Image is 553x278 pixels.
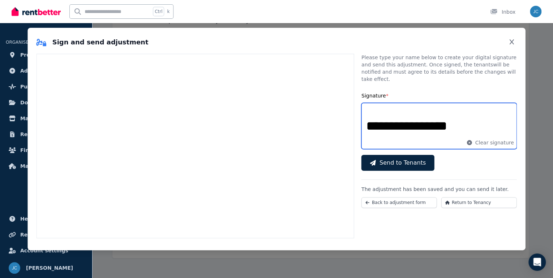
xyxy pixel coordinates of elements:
[441,197,517,208] button: Return to Tenancy
[466,139,514,146] button: Clear signature
[361,186,517,193] p: The adjustment has been saved and you can send it later.
[37,37,149,47] h2: Sign and send adjustment
[372,200,426,205] span: Back to adjustment form
[452,200,491,205] span: Return to Tenancy
[361,93,389,99] label: Signature
[507,36,517,48] button: Close
[380,158,426,167] span: Send to Tenants
[361,155,434,171] button: Send to Tenants
[361,197,437,208] button: Back to adjustment form
[361,54,517,83] p: Please type your name below to create your digital signature and send this adjustment. Once signe...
